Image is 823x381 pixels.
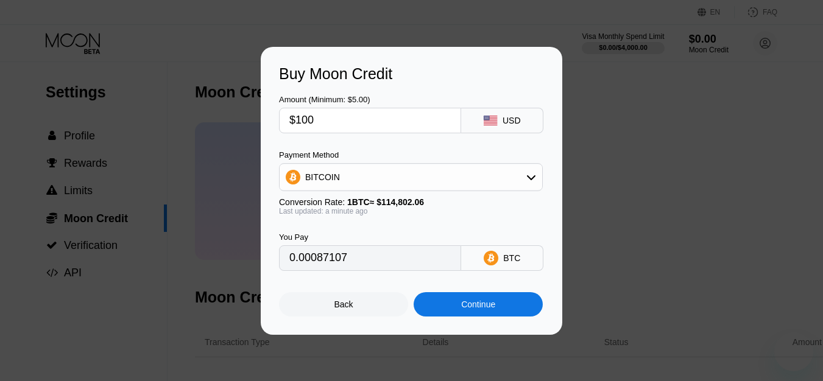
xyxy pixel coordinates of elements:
[279,292,408,316] div: Back
[279,65,544,83] div: Buy Moon Credit
[461,299,495,309] div: Continue
[503,116,521,125] div: USD
[280,165,542,189] div: BITCOIN
[279,232,461,242] div: You Pay
[347,197,424,207] span: 1 BTC ≈ $114,802.06
[279,150,543,159] div: Payment Method
[774,332,813,371] iframe: Button to launch messaging window
[503,253,520,263] div: BTC
[334,299,353,309] div: Back
[414,292,543,316] div: Continue
[289,108,451,133] input: $0.00
[305,172,340,182] div: BITCOIN
[279,197,543,207] div: Conversion Rate:
[279,95,461,104] div: Amount (Minimum: $5.00)
[279,207,543,215] div: Last updated: a minute ago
